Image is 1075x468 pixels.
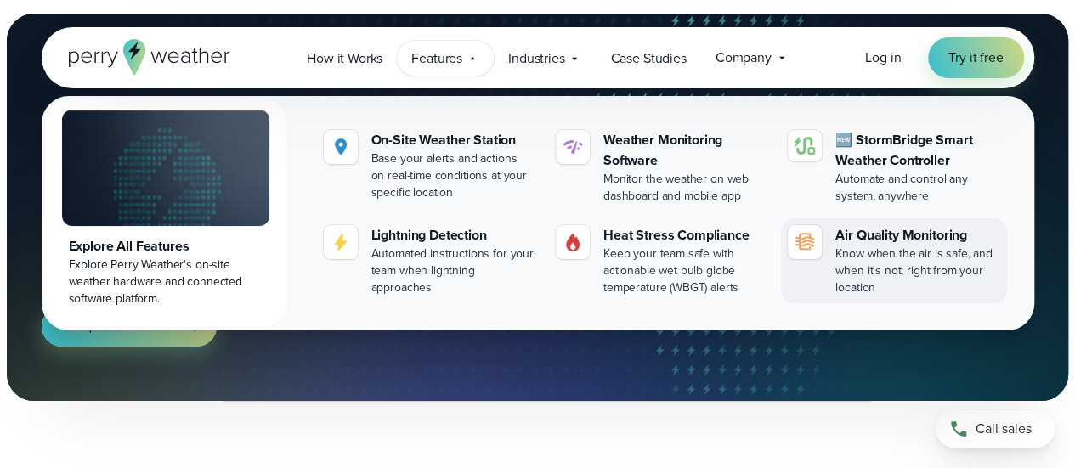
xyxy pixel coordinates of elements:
[42,306,217,347] a: Request more info
[835,245,999,296] div: Know when the air is safe, and when it's not, right from your location
[781,218,1006,303] a: Air Quality Monitoring Know when the air is safe, and when it's not, right from your location
[610,48,686,69] span: Case Studies
[331,232,351,252] img: lightning-icon.svg
[596,41,700,76] a: Case Studies
[835,130,999,171] div: 🆕 StormBridge Smart Weather Controller
[371,130,535,150] div: On-Site Weather Station
[563,137,583,157] img: software-icon.svg
[371,245,535,296] div: Automated instructions for your team when lightning approaches
[716,48,772,68] span: Company
[835,225,999,245] div: Air Quality Monitoring
[563,232,583,252] img: Gas.svg
[976,419,1032,439] span: Call sales
[292,41,397,76] a: How it Works
[603,171,767,205] div: Monitor the weather on web dashboard and mobile app
[317,218,542,303] a: Lightning Detection Automated instructions for your team when lightning approaches
[835,171,999,205] div: Automate and control any system, anywhere
[603,225,767,245] div: Heat Stress Compliance
[603,245,767,296] div: Keep your team safe with actionable wet bulb globe temperature (WBGT) alerts
[549,123,774,211] a: Weather Monitoring Software Monitor the weather on web dashboard and mobile app
[331,137,351,157] img: Location.svg
[928,37,1023,78] a: Try it free
[317,123,542,208] a: On-Site Weather Station Base your alerts and actions on real-time conditions at your specific loc...
[781,123,1006,211] a: 🆕 StormBridge Smart Weather Controller Automate and control any system, anywhere
[795,137,815,155] img: stormbridge-icon-V6.svg
[307,48,382,69] span: How it Works
[865,48,901,68] a: Log in
[948,48,1003,68] span: Try it free
[936,410,1055,448] a: Call sales
[45,99,286,327] a: Explore All Features Explore Perry Weather's on-site weather hardware and connected software plat...
[603,130,767,171] div: Weather Monitoring Software
[371,150,535,201] div: Base your alerts and actions on real-time conditions at your specific location
[69,236,263,257] div: Explore All Features
[549,218,774,303] a: Heat Stress Compliance Keep your team safe with actionable wet bulb globe temperature (WBGT) alerts
[411,48,462,69] span: Features
[508,48,564,69] span: Industries
[795,232,815,252] img: aqi-icon.svg
[865,48,901,67] span: Log in
[69,257,263,307] div: Explore Perry Weather's on-site weather hardware and connected software platform.
[371,225,535,245] div: Lightning Detection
